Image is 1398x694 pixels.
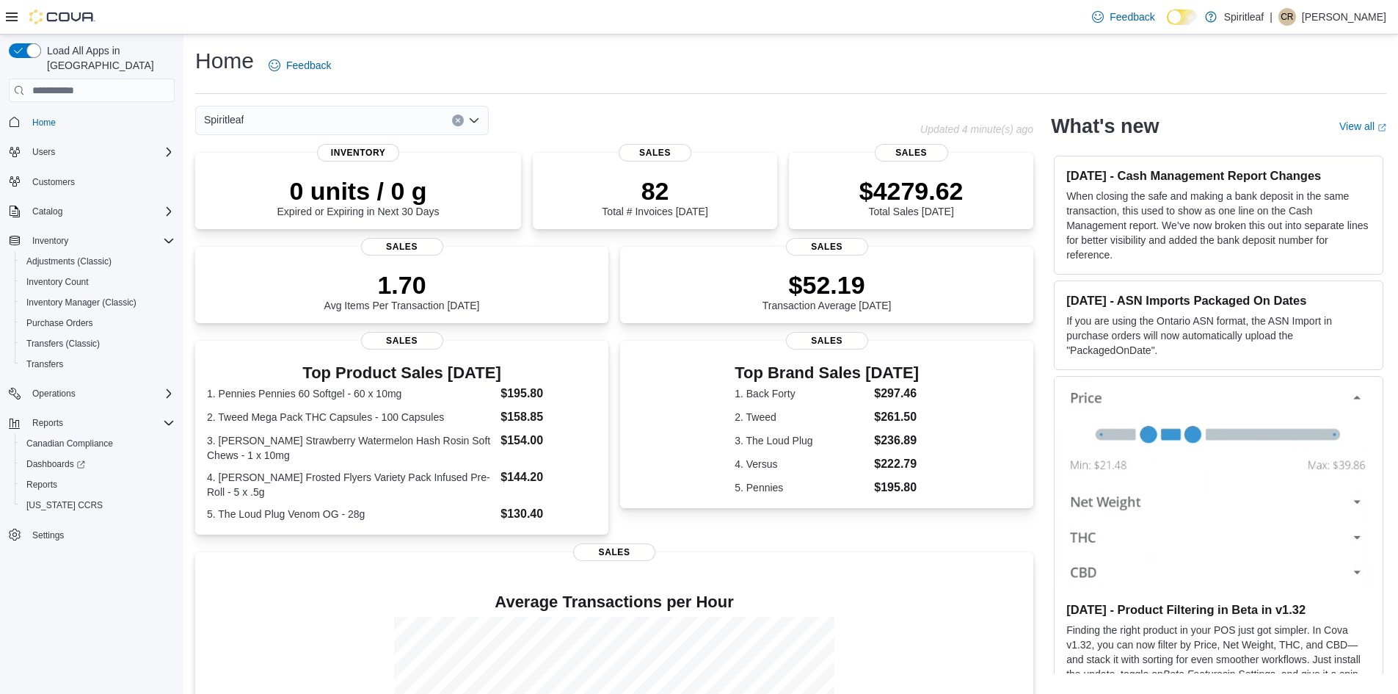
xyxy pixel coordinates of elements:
[21,355,175,373] span: Transfers
[32,388,76,400] span: Operations
[277,176,440,206] p: 0 units / 0 g
[3,171,181,192] button: Customers
[277,176,440,217] div: Expired or Expiring in Next 30 Days
[3,201,181,222] button: Catalog
[1110,10,1154,24] span: Feedback
[26,317,93,329] span: Purchase Orders
[21,455,175,473] span: Dashboards
[1167,10,1198,25] input: Dark Mode
[21,294,142,311] a: Inventory Manager (Classic)
[21,273,175,291] span: Inventory Count
[26,338,100,350] span: Transfers (Classic)
[32,146,55,158] span: Users
[286,58,331,73] span: Feedback
[32,235,68,247] span: Inventory
[207,410,495,424] dt: 2. Tweed Mega Pack THC Capsules - 100 Capsules
[762,270,892,311] div: Transaction Average [DATE]
[21,476,175,494] span: Reports
[500,408,597,426] dd: $158.85
[3,383,181,404] button: Operations
[21,314,175,332] span: Purchase Orders
[920,123,1033,135] p: Updated 4 minute(s) ago
[26,297,136,308] span: Inventory Manager (Classic)
[207,593,1022,611] h4: Average Transactions per Hour
[602,176,707,206] p: 82
[786,332,868,350] span: Sales
[3,231,181,251] button: Inventory
[21,496,175,514] span: Washington CCRS
[21,355,69,373] a: Transfers
[1066,293,1371,308] h3: [DATE] - ASN Imports Packaged On Dates
[735,410,868,424] dt: 2. Tweed
[1224,8,1264,26] p: Spiritleaf
[15,474,181,495] button: Reports
[204,111,244,129] span: Spiritleaf
[26,203,175,220] span: Catalog
[874,432,919,449] dd: $236.89
[15,313,181,333] button: Purchase Orders
[26,438,113,449] span: Canadian Compliance
[21,455,91,473] a: Dashboards
[735,433,868,448] dt: 3. The Loud Plug
[500,505,597,523] dd: $130.40
[1281,8,1293,26] span: CR
[207,507,495,521] dt: 5. The Loud Plug Venom OG - 28g
[874,479,919,496] dd: $195.80
[1377,123,1386,132] svg: External link
[735,386,868,401] dt: 1. Back Forty
[3,111,181,132] button: Home
[21,335,175,353] span: Transfers (Classic)
[26,458,85,470] span: Dashboards
[875,144,948,162] span: Sales
[26,414,69,432] button: Reports
[26,232,175,250] span: Inventory
[9,105,175,584] nav: Complex example
[15,454,181,474] a: Dashboards
[26,173,175,191] span: Customers
[26,276,89,288] span: Inventory Count
[15,272,181,292] button: Inventory Count
[15,292,181,313] button: Inventory Manager (Classic)
[32,529,64,541] span: Settings
[859,176,964,217] div: Total Sales [DATE]
[15,495,181,516] button: [US_STATE] CCRS
[207,386,495,401] dt: 1. Pennies Pennies 60 Softgel - 60 x 10mg
[15,251,181,272] button: Adjustments (Classic)
[26,143,175,161] span: Users
[21,476,63,494] a: Reports
[41,43,175,73] span: Load All Apps in [GEOGRAPHIC_DATA]
[1066,314,1371,358] p: If you are using the Ontario ASN format, the ASN Import in purchase orders will now automatically...
[26,414,175,432] span: Reports
[500,432,597,449] dd: $154.00
[3,413,181,433] button: Reports
[207,470,495,499] dt: 4. [PERSON_NAME] Frosted Flyers Variety Pack Infused Pre-Roll - 5 x .5g
[1163,668,1228,680] em: Beta Features
[26,173,81,191] a: Customers
[602,176,707,217] div: Total # Invoices [DATE]
[26,232,74,250] button: Inventory
[1066,602,1371,617] h3: [DATE] - Product Filtering in Beta in v1.32
[735,480,868,495] dt: 5. Pennies
[21,435,119,452] a: Canadian Compliance
[195,46,254,76] h1: Home
[874,408,919,426] dd: $261.50
[207,364,597,382] h3: Top Product Sales [DATE]
[263,51,337,80] a: Feedback
[32,206,62,217] span: Catalog
[762,270,892,300] p: $52.19
[26,479,57,491] span: Reports
[26,358,63,370] span: Transfers
[361,332,443,350] span: Sales
[1302,8,1386,26] p: [PERSON_NAME]
[32,176,75,188] span: Customers
[3,524,181,546] button: Settings
[324,270,480,311] div: Avg Items Per Transaction [DATE]
[361,238,443,256] span: Sales
[1086,2,1160,32] a: Feedback
[32,117,56,129] span: Home
[735,364,919,382] h3: Top Brand Sales [DATE]
[573,543,655,561] span: Sales
[21,294,175,311] span: Inventory Manager (Classic)
[874,455,919,473] dd: $222.79
[26,112,175,131] span: Home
